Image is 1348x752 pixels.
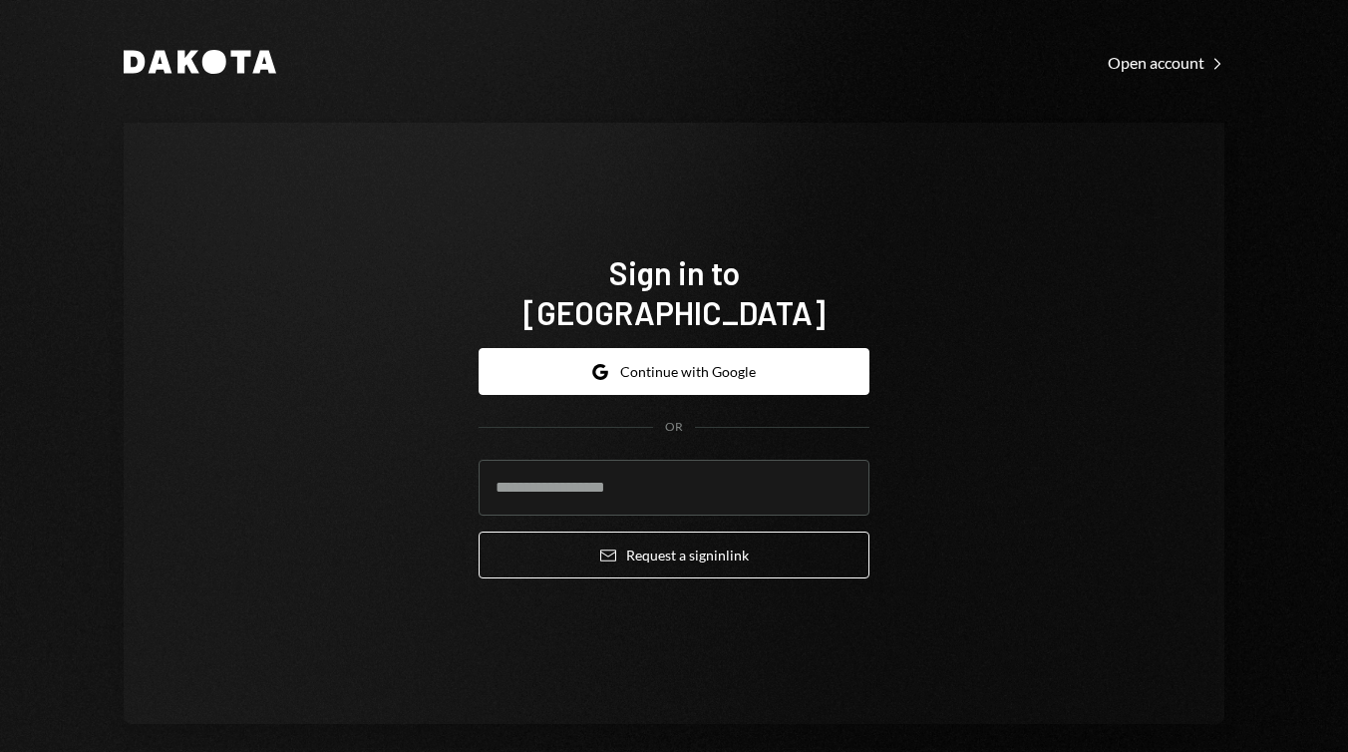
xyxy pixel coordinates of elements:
div: OR [665,419,683,436]
div: Open account [1108,53,1224,73]
button: Continue with Google [479,348,869,395]
h1: Sign in to [GEOGRAPHIC_DATA] [479,252,869,332]
a: Open account [1108,51,1224,73]
button: Request a signinlink [479,532,869,578]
